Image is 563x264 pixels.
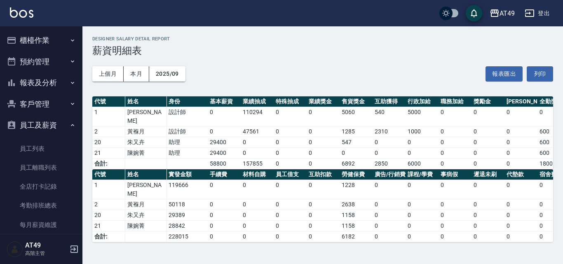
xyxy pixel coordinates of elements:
[307,126,340,137] td: 0
[439,210,472,221] td: 0
[406,169,439,180] th: 課程/學費
[504,180,537,199] td: 0
[125,148,167,159] td: 陳婉菁
[472,169,504,180] th: 遲退未刷
[274,137,307,148] td: 0
[274,126,307,137] td: 0
[439,107,472,126] td: 0
[125,126,167,137] td: 黃褓月
[92,169,125,180] th: 代號
[208,210,241,221] td: 0
[92,148,125,159] td: 21
[472,126,504,137] td: 0
[439,180,472,199] td: 0
[3,215,79,234] a: 每月薪資維護
[373,107,406,126] td: 540
[307,137,340,148] td: 0
[274,148,307,159] td: 0
[307,148,340,159] td: 0
[125,137,167,148] td: 朱又卉
[3,139,79,158] a: 員工列表
[274,159,307,169] td: 0
[241,169,274,180] th: 材料自購
[92,96,125,107] th: 代號
[307,169,340,180] th: 互助扣款
[3,93,79,115] button: 客戶管理
[92,126,125,137] td: 2
[3,177,79,196] a: 全店打卡記錄
[340,180,373,199] td: 1228
[340,96,373,107] th: 售貨獎金
[439,96,472,107] th: 職務加給
[125,221,167,231] td: 陳婉菁
[340,231,373,242] td: 6182
[92,159,125,169] td: 合計:
[373,221,406,231] td: 0
[472,96,504,107] th: 獎勵金
[167,96,208,107] th: 身份
[125,199,167,210] td: 黃褓月
[124,66,149,82] button: 本月
[167,126,208,137] td: 設計師
[92,180,125,199] td: 1
[274,96,307,107] th: 特殊抽成
[406,148,439,159] td: 0
[274,210,307,221] td: 0
[125,210,167,221] td: 朱又卉
[10,7,33,18] img: Logo
[208,126,241,137] td: 0
[92,210,125,221] td: 20
[241,210,274,221] td: 0
[92,45,553,56] h3: 薪資明細表
[504,107,537,126] td: 0
[373,96,406,107] th: 互助獲得
[373,199,406,210] td: 0
[504,96,537,107] th: [PERSON_NAME]退
[472,148,504,159] td: 0
[3,30,79,51] button: 櫃檯作業
[340,137,373,148] td: 547
[208,221,241,231] td: 0
[406,199,439,210] td: 0
[472,231,504,242] td: 0
[167,199,208,210] td: 50118
[208,199,241,210] td: 0
[149,66,185,82] button: 2025/09
[406,126,439,137] td: 1000
[340,126,373,137] td: 1285
[208,169,241,180] th: 手續費
[307,231,340,242] td: 0
[25,250,67,257] p: 高階主管
[527,66,553,82] button: 列印
[167,169,208,180] th: 實發金額
[439,126,472,137] td: 0
[504,137,537,148] td: 0
[439,199,472,210] td: 0
[208,180,241,199] td: 0
[241,96,274,107] th: 業績抽成
[373,210,406,221] td: 0
[521,6,553,21] button: 登出
[241,137,274,148] td: 0
[406,159,439,169] td: 6000
[340,221,373,231] td: 1158
[241,107,274,126] td: 110294
[167,221,208,231] td: 28842
[406,231,439,242] td: 0
[208,231,241,242] td: 0
[504,221,537,231] td: 0
[504,148,537,159] td: 0
[208,148,241,159] td: 29400
[373,180,406,199] td: 0
[466,5,482,21] button: save
[274,169,307,180] th: 員工借支
[241,159,274,169] td: 157855
[125,180,167,199] td: [PERSON_NAME]
[307,107,340,126] td: 0
[472,180,504,199] td: 0
[241,221,274,231] td: 0
[274,107,307,126] td: 0
[3,51,79,72] button: 預約管理
[472,137,504,148] td: 0
[167,210,208,221] td: 29389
